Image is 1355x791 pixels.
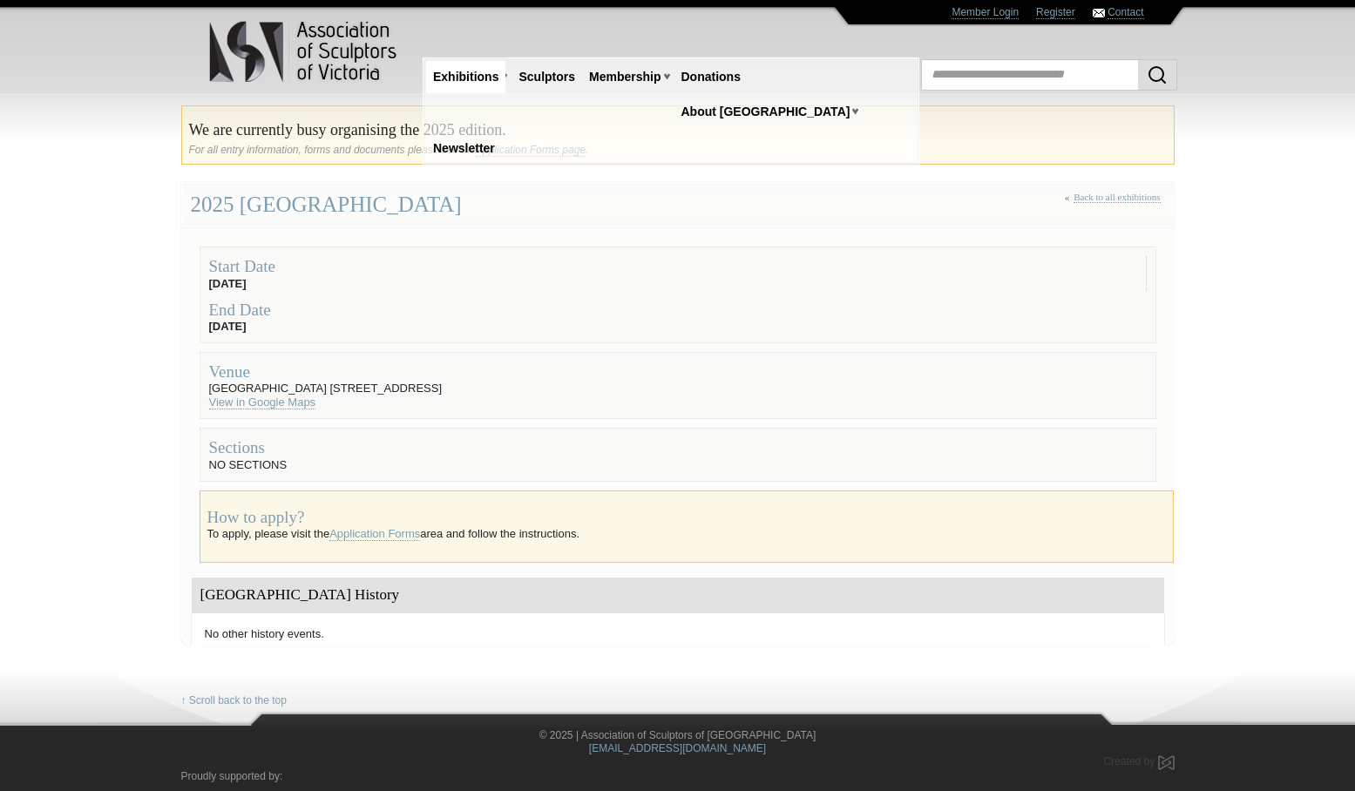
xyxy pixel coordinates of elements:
[426,132,502,165] a: Newsletter
[189,144,1167,157] div: For all entry information, forms and documents please see the .
[1108,6,1143,19] a: Contact
[1036,6,1075,19] a: Register
[209,395,316,409] a: View in Google Maps
[200,490,1174,563] div: To apply, please visit the area and follow the instructions.
[674,96,857,128] a: About [GEOGRAPHIC_DATA]
[209,277,247,290] strong: [DATE]
[209,256,1146,276] div: Start Date
[189,113,1167,144] h2: We are currently busy organising the 2025 edition.
[1103,755,1155,767] span: Created by
[952,6,1019,19] a: Member Login
[589,742,766,754] a: [EMAIL_ADDRESS][DOMAIN_NAME]
[512,61,582,93] a: Sculptors
[168,729,1188,755] div: © 2025 | Association of Sculptors of [GEOGRAPHIC_DATA]
[1065,192,1165,222] div: «
[1103,755,1174,767] a: Created by
[207,507,1166,527] div: How to apply?
[1074,192,1160,203] a: Back to all exhibitions
[209,437,1147,457] div: Sections
[181,694,287,707] a: ↑ Scroll back to the top
[209,300,1147,320] div: End Date
[426,61,505,93] a: Exhibitions
[181,182,1175,228] div: 2025 [GEOGRAPHIC_DATA]
[200,623,1155,646] li: No other history events.
[582,61,667,93] a: Membership
[1093,9,1105,17] img: Contact ASV
[181,770,1175,783] p: Proudly supported by:
[208,17,400,86] img: logo.png
[209,362,1147,382] div: Venue
[200,428,1156,481] fieldset: NO SECTIONS
[1158,755,1175,770] img: Created by Marby
[192,578,1164,613] div: [GEOGRAPHIC_DATA] History
[200,352,1156,419] fieldset: [GEOGRAPHIC_DATA] [STREET_ADDRESS]
[209,320,247,333] strong: [DATE]
[1147,64,1168,85] img: Search
[674,61,748,93] a: Donations
[329,527,420,541] a: Application Forms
